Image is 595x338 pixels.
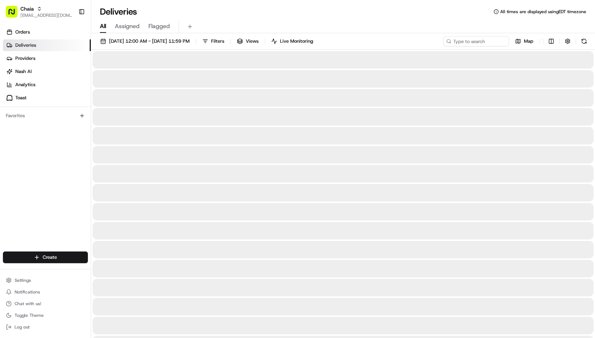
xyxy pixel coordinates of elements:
[500,9,586,15] span: All times are displayed using EDT timezone
[268,36,316,46] button: Live Monitoring
[15,301,41,307] span: Chat with us!
[524,38,533,45] span: Map
[15,68,32,75] span: Nash AI
[15,29,30,35] span: Orders
[15,55,35,62] span: Providers
[3,53,91,64] a: Providers
[3,26,91,38] a: Orders
[3,92,91,104] a: Toast
[3,299,88,309] button: Chat with us!
[7,95,12,100] img: Toast logo
[443,36,509,46] input: Type to search
[20,5,34,12] button: Chaia
[579,36,589,46] button: Refresh
[211,38,224,45] span: Filters
[97,36,193,46] button: [DATE] 12:00 AM - [DATE] 11:59 PM
[20,12,73,18] button: [EMAIL_ADDRESS][DOMAIN_NAME]
[43,254,57,261] span: Create
[3,79,91,91] a: Analytics
[234,36,262,46] button: Views
[3,322,88,332] button: Log out
[15,81,35,88] span: Analytics
[15,324,30,330] span: Log out
[3,110,88,122] div: Favorites
[100,6,137,18] h1: Deliveries
[280,38,313,45] span: Live Monitoring
[3,287,88,297] button: Notifications
[15,312,44,318] span: Toggle Theme
[15,289,40,295] span: Notifications
[246,38,258,45] span: Views
[512,36,537,46] button: Map
[3,251,88,263] button: Create
[15,277,31,283] span: Settings
[3,310,88,320] button: Toggle Theme
[3,3,75,20] button: Chaia[EMAIL_ADDRESS][DOMAIN_NAME]
[3,66,91,77] a: Nash AI
[199,36,227,46] button: Filters
[100,22,106,31] span: All
[3,39,91,51] a: Deliveries
[148,22,170,31] span: Flagged
[15,95,27,101] span: Toast
[15,42,36,49] span: Deliveries
[109,38,190,45] span: [DATE] 12:00 AM - [DATE] 11:59 PM
[115,22,140,31] span: Assigned
[3,275,88,285] button: Settings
